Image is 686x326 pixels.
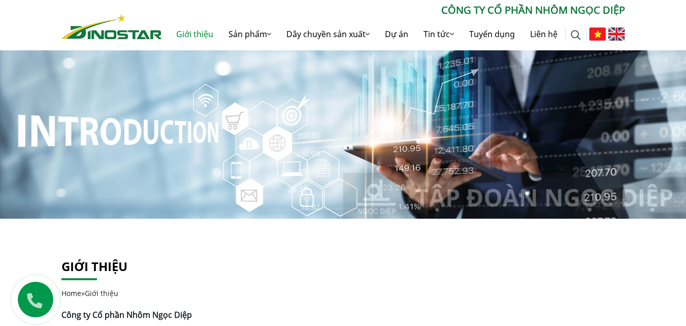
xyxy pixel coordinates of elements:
[462,18,522,50] a: Tuyển dụng
[221,18,279,50] a: Sản phẩm
[169,18,221,50] a: Giới thiệu
[608,27,625,41] img: English
[589,27,606,41] img: Tiếng Việt
[61,288,118,298] span: »
[85,288,118,298] span: Giới thiệu
[162,3,625,18] p: CÔNG TY CỔ PHẦN NHÔM NGỌC DIỆP
[522,18,565,50] a: Liên hệ
[61,309,192,320] strong: Công ty Cổ phần Nhôm Ngọc Diệp
[377,18,416,50] a: Dự án
[279,18,377,50] a: Dây chuyền sản xuất
[61,258,127,275] a: Giới thiệu
[571,30,581,40] img: search
[61,288,81,298] a: Home
[61,14,162,39] img: Nhôm Dinostar
[416,18,462,50] a: Tin tức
